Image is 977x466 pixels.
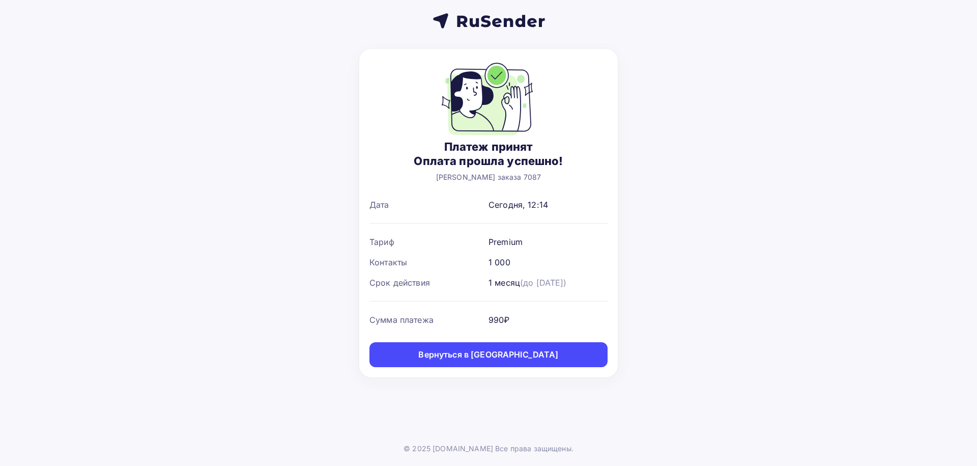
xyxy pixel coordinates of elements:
div: Сумма платежа [369,314,489,326]
div: Дата [369,199,489,211]
span: (до [DATE]) [520,278,567,288]
div: 990₽ [489,314,510,326]
div: 1 месяц [489,277,567,289]
div: Тариф [369,236,489,248]
div: [PERSON_NAME] заказа 7087 [414,172,563,182]
div: Оплата прошла успешно! [414,154,563,168]
div: 1 000 [489,256,510,268]
div: Сегодня, 12:14 [489,199,548,211]
div: Вернуться в [GEOGRAPHIC_DATA] [418,349,558,361]
div: Платеж принят [414,140,563,154]
div: Premium [489,236,523,248]
div: Контакты [369,256,489,268]
div: Срок действия [369,277,489,289]
div: © 2025 [DOMAIN_NAME] Все права защищены. [404,444,573,454]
